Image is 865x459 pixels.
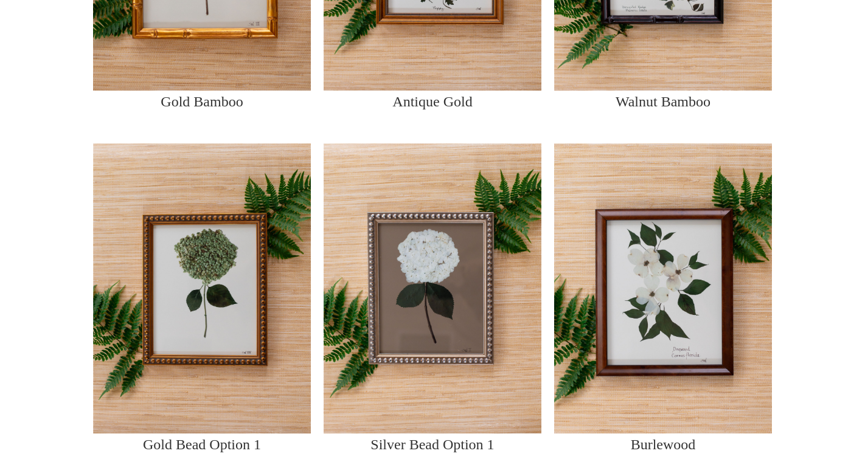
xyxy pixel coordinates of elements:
p: Gold Bamboo [161,91,243,112]
p: Walnut Bamboo [616,91,710,112]
p: Antique Gold [392,91,472,112]
p: Burlewood [631,433,696,455]
p: Gold Bead Option 1 [143,433,261,455]
p: Silver Bead Option 1 [370,433,494,455]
